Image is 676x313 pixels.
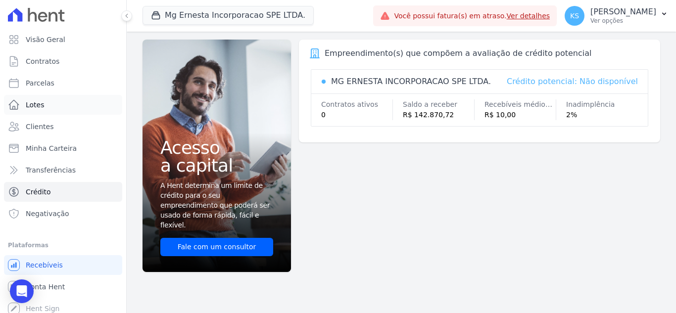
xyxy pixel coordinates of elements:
[590,7,656,17] p: [PERSON_NAME]
[26,78,54,88] span: Parcelas
[26,143,77,153] span: Minha Carteira
[484,110,556,120] div: R$ 10,00
[26,260,63,270] span: Recebíveis
[160,139,273,157] span: Acesso
[26,122,53,132] span: Clientes
[557,2,676,30] button: KS [PERSON_NAME] Ver opções
[403,99,474,110] div: Saldo a receber
[4,277,122,297] a: Conta Hent
[507,12,550,20] a: Ver detalhes
[321,99,392,110] div: Contratos ativos
[403,110,474,120] div: R$ 142.870,72
[4,255,122,275] a: Recebíveis
[331,76,491,88] div: MG ERNESTA INCORPORACAO SPE LTDA.
[4,30,122,49] a: Visão Geral
[4,160,122,180] a: Transferências
[394,11,550,21] span: Você possui fatura(s) em atraso.
[4,51,122,71] a: Contratos
[590,17,656,25] p: Ver opções
[26,209,69,219] span: Negativação
[160,238,273,256] a: Fale com um consultor
[143,6,314,25] button: Mg Ernesta Incorporacao SPE LTDA.
[26,56,59,66] span: Contratos
[570,12,579,19] span: KS
[507,76,638,88] div: Crédito potencial: Não disponível
[4,73,122,93] a: Parcelas
[160,157,273,175] span: a capital
[566,110,638,120] div: 2%
[26,282,65,292] span: Conta Hent
[4,117,122,136] a: Clientes
[10,279,34,303] div: Open Intercom Messenger
[484,99,556,110] div: Recebíveis médios/mês
[26,165,76,175] span: Transferências
[4,95,122,115] a: Lotes
[321,110,392,120] div: 0
[4,182,122,202] a: Crédito
[26,187,51,197] span: Crédito
[160,180,271,230] span: A Hent determina um limite de crédito para o seu empreendimento que poderá ser usado de forma ráp...
[325,47,591,59] div: Empreendimento(s) que compõem a avaliação de crédito potencial
[566,99,638,110] div: Inadimplência
[26,100,45,110] span: Lotes
[26,35,65,45] span: Visão Geral
[4,138,122,158] a: Minha Carteira
[4,204,122,224] a: Negativação
[8,239,118,251] div: Plataformas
